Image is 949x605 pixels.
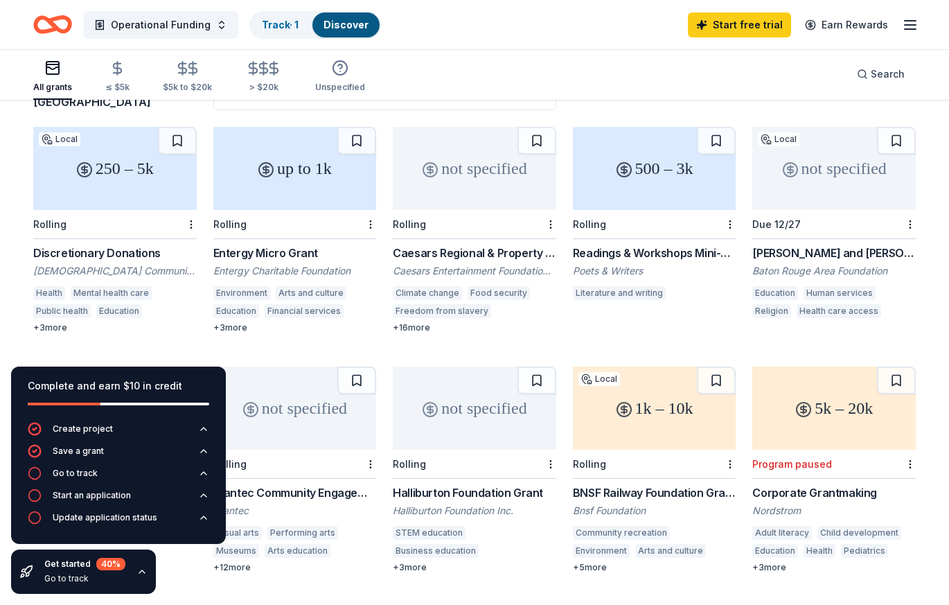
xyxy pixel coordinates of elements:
[213,127,377,333] a: up to 1kRollingEntergy Micro GrantEntergy Charitable FoundationEnvironmentArts and cultureEducati...
[393,127,556,333] a: not specifiedRollingCaesars Regional & Property GivingCaesars Entertainment Foundation IncClimate...
[752,526,812,540] div: Adult literacy
[53,490,131,501] div: Start an application
[752,264,916,278] div: Baton Rouge Area Foundation
[265,544,330,558] div: Arts education
[573,286,666,300] div: Literature and writing
[28,444,209,466] button: Save a grant
[28,511,209,533] button: Update application status
[53,446,104,457] div: Save a grant
[213,264,377,278] div: Entergy Charitable Foundation
[752,544,798,558] div: Education
[393,484,556,501] div: Halliburton Foundation Grant
[213,304,259,318] div: Education
[213,218,247,230] div: Rolling
[573,245,736,261] div: Readings & Workshops Mini-Grants
[752,504,916,518] div: Nordstrom
[393,367,556,573] a: not specifiedRollingHalliburton Foundation GrantHalliburton Foundation Inc.STEM educationBusiness...
[111,17,211,33] span: Operational Funding
[213,367,377,450] div: not specified
[752,367,916,450] div: 5k – 20k
[105,55,130,100] button: ≤ $5k
[846,60,916,88] button: Search
[53,423,113,435] div: Create project
[393,544,479,558] div: Business education
[573,562,736,573] div: + 5 more
[393,286,462,300] div: Climate change
[871,66,905,82] span: Search
[213,504,377,518] div: Stantec
[804,286,876,300] div: Human services
[315,82,365,93] div: Unspecified
[817,526,901,540] div: Child development
[573,264,736,278] div: Poets & Writers
[33,218,66,230] div: Rolling
[33,127,197,210] div: 250 – 5k
[752,127,916,322] a: not specifiedLocalDue 12/27[PERSON_NAME] and [PERSON_NAME] Family Foundation Fund GrantBaton Roug...
[33,286,65,300] div: Health
[841,544,888,558] div: Pediatrics
[53,512,157,523] div: Update application status
[163,82,212,93] div: $5k to $20k
[758,132,799,146] div: Local
[213,245,377,261] div: Entergy Micro Grant
[39,132,80,146] div: Local
[393,127,556,210] div: not specified
[752,304,791,318] div: Religion
[573,526,670,540] div: Community recreation
[249,11,381,39] button: Track· 1Discover
[688,12,791,37] a: Start free trial
[213,526,262,540] div: Visual arts
[752,218,801,230] div: Due 12/27
[33,264,197,278] div: [DEMOGRAPHIC_DATA] Community Ministries Foundation
[393,526,465,540] div: STEM education
[33,54,72,100] button: All grants
[393,458,426,470] div: Rolling
[276,286,346,300] div: Arts and culture
[468,286,530,300] div: Food security
[71,286,152,300] div: Mental health care
[44,573,125,584] div: Go to track
[33,127,197,333] a: 250 – 5kLocalRollingDiscretionary Donations[DEMOGRAPHIC_DATA] Community Ministries FoundationHeal...
[213,127,377,210] div: up to 1k
[752,562,916,573] div: + 3 more
[573,544,630,558] div: Environment
[573,218,606,230] div: Rolling
[245,82,282,93] div: > $20k
[573,504,736,518] div: Bnsf Foundation
[96,304,142,318] div: Education
[213,322,377,333] div: + 3 more
[393,218,426,230] div: Rolling
[573,367,736,450] div: 1k – 10k
[33,8,72,41] a: Home
[573,127,736,304] a: 500 – 3kRollingReadings & Workshops Mini-GrantsPoets & WritersLiterature and writing
[213,286,270,300] div: Environment
[28,489,209,511] button: Start an application
[752,484,916,501] div: Corporate Grantmaking
[213,562,377,573] div: + 12 more
[573,484,736,501] div: BNSF Railway Foundation Grants
[393,245,556,261] div: Caesars Regional & Property Giving
[573,367,736,573] a: 1k – 10kLocalRollingBNSF Railway Foundation GrantsBnsf FoundationCommunity recreationEnvironmentA...
[752,367,916,573] a: 5k – 20kProgram pausedCorporate GrantmakingNordstromAdult literacyChild developmentEducationHealt...
[635,544,706,558] div: Arts and culture
[573,458,606,470] div: Rolling
[213,367,377,573] a: not specifiedRollingStantec Community Engagement GrantStantecVisual artsPerforming artsMuseumsArt...
[44,558,125,570] div: Get started
[28,422,209,444] button: Create project
[53,468,98,479] div: Go to track
[28,466,209,489] button: Go to track
[393,367,556,450] div: not specified
[393,504,556,518] div: Halliburton Foundation Inc.
[797,12,896,37] a: Earn Rewards
[393,562,556,573] div: + 3 more
[752,127,916,210] div: not specified
[323,19,369,30] a: Discover
[33,322,197,333] div: + 3 more
[262,19,299,30] a: Track· 1
[752,458,832,470] div: Program paused
[315,54,365,100] button: Unspecified
[797,304,881,318] div: Health care access
[33,82,72,93] div: All grants
[752,286,798,300] div: Education
[213,484,377,501] div: Stantec Community Engagement Grant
